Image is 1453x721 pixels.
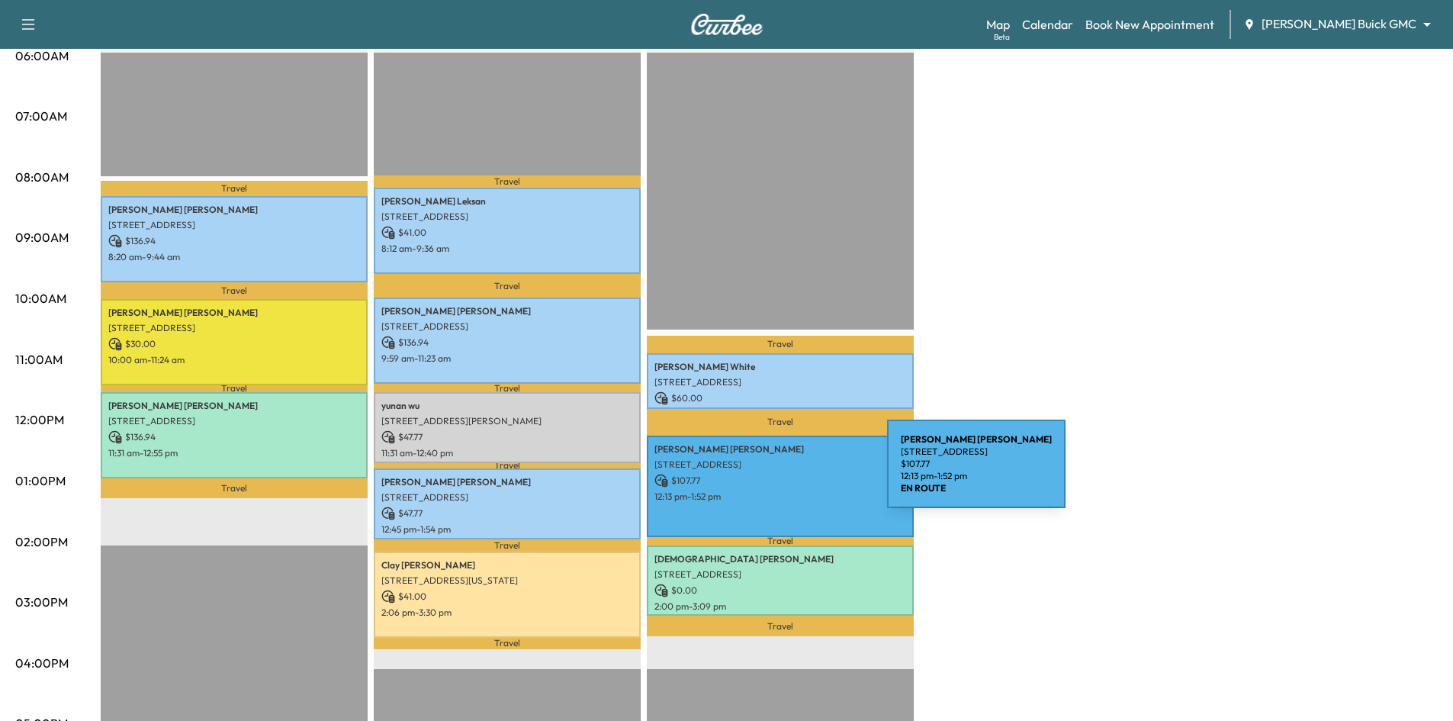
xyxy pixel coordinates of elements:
p: [PERSON_NAME] [PERSON_NAME] [108,204,360,216]
p: $ 136.94 [108,430,360,444]
p: 02:00PM [15,533,68,551]
p: Travel [374,175,641,188]
p: [STREET_ADDRESS] [381,211,633,223]
p: Travel [101,478,368,498]
p: 12:13 pm - 1:52 pm [654,491,906,503]
p: 10:00AM [15,289,66,307]
p: 08:00AM [15,168,69,186]
p: [PERSON_NAME] [PERSON_NAME] [108,400,360,412]
p: Travel [647,409,914,436]
b: EN ROUTE [901,482,946,494]
p: [STREET_ADDRESS][US_STATE] [381,575,633,587]
p: [STREET_ADDRESS][PERSON_NAME] [381,415,633,427]
p: [PERSON_NAME] Leksan [381,195,633,208]
p: [STREET_ADDRESS] [108,322,360,334]
p: [PERSON_NAME] [PERSON_NAME] [381,305,633,317]
p: $ 41.00 [381,590,633,604]
p: [STREET_ADDRESS] [381,320,633,333]
p: 11:00AM [15,350,63,369]
p: Travel [101,385,368,392]
p: 9:59 am - 11:23 am [381,352,633,365]
p: [STREET_ADDRESS] [108,219,360,231]
p: [STREET_ADDRESS] [654,568,906,581]
a: Book New Appointment [1085,15,1214,34]
p: $ 47.77 [381,507,633,520]
p: 01:00PM [15,472,66,490]
p: [STREET_ADDRESS] [654,459,906,471]
p: [PERSON_NAME] [PERSON_NAME] [654,443,906,455]
p: Travel [374,463,641,468]
p: $ 30.00 [108,337,360,351]
p: Travel [647,537,914,546]
a: Calendar [1022,15,1073,34]
p: 2:06 pm - 3:30 pm [381,607,633,619]
p: 12:00PM [15,410,64,429]
a: MapBeta [986,15,1010,34]
p: Travel [647,336,914,353]
p: 8:12 am - 9:36 am [381,243,633,255]
p: Travel [374,638,641,649]
p: 03:00PM [15,593,68,611]
b: [PERSON_NAME] [PERSON_NAME] [901,433,1052,445]
p: 8:20 am - 9:44 am [108,251,360,263]
p: [STREET_ADDRESS] [108,415,360,427]
p: [STREET_ADDRESS] [654,376,906,388]
p: 06:00AM [15,47,69,65]
p: Travel [374,274,641,298]
p: 10:00 am - 11:24 am [108,354,360,366]
p: [STREET_ADDRESS] [901,446,1052,458]
p: Travel [374,384,641,392]
p: 11:31 am - 12:55 pm [108,447,360,459]
p: Travel [101,181,368,196]
p: 11:31 am - 12:40 pm [381,447,633,459]
p: $ 47.77 [381,430,633,444]
p: Clay [PERSON_NAME] [381,559,633,571]
p: Travel [374,539,641,552]
p: [STREET_ADDRESS] [381,491,633,504]
p: 09:00AM [15,228,69,246]
p: [PERSON_NAME] White [654,361,906,373]
img: Curbee Logo [690,14,763,35]
p: [PERSON_NAME] [PERSON_NAME] [381,476,633,488]
p: $ 60.00 [654,391,906,405]
p: $ 107.77 [654,474,906,488]
p: [DEMOGRAPHIC_DATA] [PERSON_NAME] [654,553,906,565]
p: Travel [101,282,368,299]
div: Beta [994,31,1010,43]
p: 12:13 pm - 1:52 pm [901,470,1052,482]
p: $ 136.94 [108,234,360,248]
p: 04:00PM [15,654,69,672]
p: 12:45 pm - 1:54 pm [381,523,633,536]
p: 2:00 pm - 3:09 pm [654,600,906,613]
p: [PERSON_NAME] [PERSON_NAME] [108,307,360,319]
p: yunan wu [381,400,633,412]
p: $ 0.00 [654,584,906,597]
p: Travel [647,616,914,636]
p: $ 107.77 [901,458,1052,470]
p: $ 41.00 [381,226,633,240]
p: $ 136.94 [381,336,633,349]
p: 07:00AM [15,107,67,125]
span: [PERSON_NAME] Buick GMC [1262,15,1416,33]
